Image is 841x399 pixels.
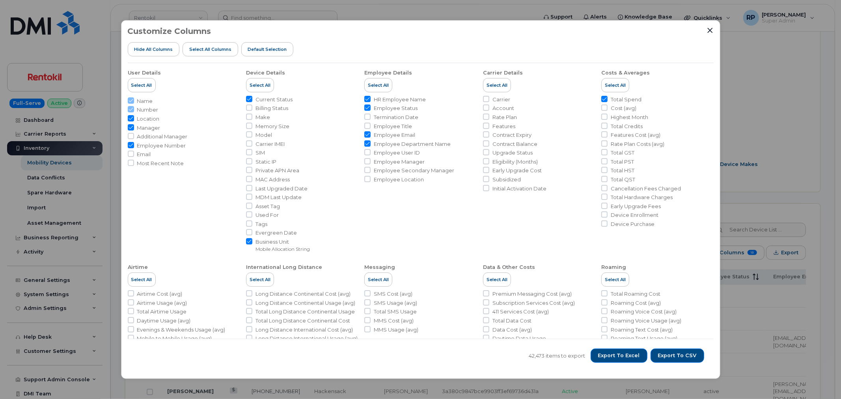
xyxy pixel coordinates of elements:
span: Last Upgraded Date [255,185,308,192]
span: Highest Month [611,114,648,121]
div: User Details [128,69,161,76]
span: Carrier [492,96,510,103]
span: Make [255,114,270,121]
span: Long Distance International Usage (avg) [255,335,358,342]
button: Select All [246,78,274,92]
span: Roaming Cost (avg) [611,299,661,307]
button: Select All [601,78,629,92]
span: Total Data Cost [492,317,531,324]
span: Total Hardware Charges [611,194,673,201]
span: Email [137,151,151,158]
span: Most Recent Note [137,160,184,167]
small: Mobile Allocation String [255,246,310,252]
span: Employee Status [374,104,418,112]
span: Select all Columns [189,46,231,52]
span: MAC Address [255,176,290,183]
span: Early Upgrade Cost [492,167,542,174]
span: Device Purchase [611,220,655,228]
span: Additional Manager [137,133,188,140]
span: Subsidized [492,176,521,183]
span: MDM Last Update [255,194,302,201]
div: Messaging [364,264,395,271]
span: Manager [137,124,160,132]
div: Carrier Details [483,69,523,76]
span: Total HST [611,167,634,174]
span: Total Roaming Cost [611,290,660,298]
span: Select All [131,82,152,88]
button: Select all Columns [183,42,238,56]
span: Daytime Data Usage [492,335,546,342]
span: Total Long Distance Continental Cost [255,317,350,324]
span: Evenings & Weekends Usage (avg) [137,326,226,334]
span: Upgrade Status [492,149,533,157]
span: 42,473 items to export [529,352,586,360]
button: Select All [483,78,511,92]
div: Airtime [128,264,148,271]
span: Subscription Services Cost (avg) [492,299,575,307]
span: Evergreen Date [255,229,297,237]
span: Carrier IMEI [255,140,285,148]
button: Select All [128,272,156,287]
button: Hide All Columns [128,42,180,56]
span: Cost (avg) [611,104,636,112]
span: Long Distance International Cost (avg) [255,326,353,334]
span: Roaming Voice Cost (avg) [611,308,677,315]
span: Select All [368,82,389,88]
span: Select All [368,276,389,283]
button: Export to Excel [591,349,647,363]
span: Static IP [255,158,276,166]
span: Default Selection [248,46,287,52]
span: Termination Date [374,114,418,121]
span: Hide All Columns [134,46,173,52]
span: Select All [250,82,270,88]
span: Business Unit [255,238,310,246]
div: International Long Distance [246,264,322,271]
div: Roaming [601,264,626,271]
span: Device Enrollment [611,211,658,219]
div: Data & Other Costs [483,264,535,271]
span: Select All [605,276,626,283]
span: Employee User ID [374,149,420,157]
span: Early Upgrade Fees [611,203,661,210]
div: Device Details [246,69,285,76]
span: Select All [250,276,270,283]
div: Employee Details [364,69,412,76]
span: Asset Tag [255,203,280,210]
span: Employee Location [374,176,424,183]
button: Close [707,27,714,34]
span: Total Credits [611,123,643,130]
span: Roaming Text Usage (avg) [611,335,677,342]
span: Employee Secondary Manager [374,167,454,174]
span: Account [492,104,514,112]
span: Select All [487,82,507,88]
span: Airtime Cost (avg) [137,290,183,298]
span: Rate Plan [492,114,517,121]
span: SMS Cost (avg) [374,290,412,298]
span: Total GST [611,149,634,157]
span: Roaming Voice Usage (avg) [611,317,681,324]
span: Mobile to Mobile Usage (avg) [137,335,212,342]
button: Export to CSV [651,349,704,363]
span: Total Long Distance Continental Usage [255,308,355,315]
span: Long Distance Continental Cost (avg) [255,290,351,298]
span: Select All [487,276,507,283]
span: Memory Size [255,123,289,130]
span: Number [137,106,159,114]
div: Costs & Averages [601,69,650,76]
span: Rate Plan Costs (avg) [611,140,664,148]
iframe: Messenger Launcher [807,365,835,393]
span: Features Cost (avg) [611,131,660,139]
span: Daytime Usage (avg) [137,317,191,324]
h3: Customize Columns [128,27,211,35]
span: Eligibility (Months) [492,158,538,166]
span: Airtime Usage (avg) [137,299,187,307]
span: SIM [255,149,265,157]
span: Employee Manager [374,158,425,166]
button: Select All [601,272,629,287]
span: Billing Status [255,104,288,112]
span: 411 Services Cost (avg) [492,308,549,315]
span: Employee Department Name [374,140,451,148]
button: Select All [483,272,511,287]
span: Premium Messaging Cost (avg) [492,290,572,298]
span: Long Distance Continental Usage (avg) [255,299,355,307]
